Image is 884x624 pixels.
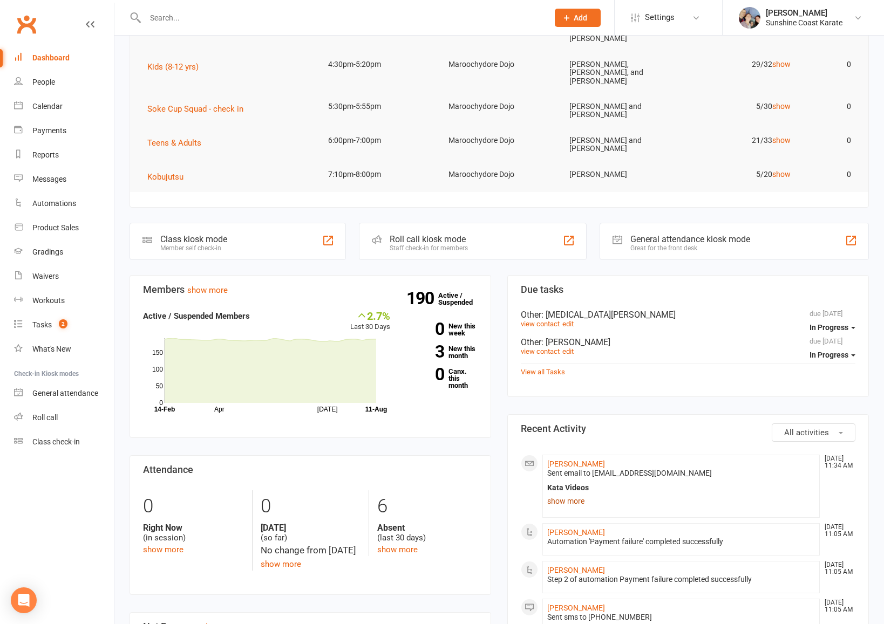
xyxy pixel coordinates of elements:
a: [PERSON_NAME] [547,460,605,468]
div: Last 30 Days [350,310,390,333]
time: [DATE] 11:34 AM [819,455,855,469]
div: Class kiosk mode [160,234,227,244]
td: 0 [800,94,861,119]
time: [DATE] 11:05 AM [819,524,855,538]
a: Class kiosk mode [14,430,114,454]
button: Kids (8-12 yrs) [147,60,206,73]
div: Sunshine Coast Karate [766,18,842,28]
div: General attendance [32,389,98,397]
a: Calendar [14,94,114,119]
span: Add [574,13,587,22]
td: Maroochydore Dojo [439,94,559,119]
strong: 3 [406,344,444,360]
div: Reports [32,150,59,159]
a: view contact [521,320,560,328]
div: Calendar [32,102,63,111]
img: thumb_image1623201351.png [739,7,760,29]
a: show more [143,545,183,554]
span: In Progress [810,351,848,359]
strong: [DATE] [261,523,361,533]
a: Tasks 2 [14,313,114,337]
a: Gradings [14,240,114,264]
span: All activities [784,428,829,437]
time: [DATE] 11:05 AM [819,599,855,613]
strong: 190 [406,290,438,306]
div: Payments [32,126,66,135]
div: 2.7% [350,310,390,321]
div: What's New [32,345,71,353]
td: [PERSON_NAME] [560,162,680,187]
td: 21/33 [680,128,800,153]
a: [PERSON_NAME] [547,528,605,537]
a: show more [187,285,228,295]
div: Open Intercom Messenger [11,587,37,613]
a: edit [562,320,574,328]
div: 0 [261,490,361,523]
div: (so far) [261,523,361,543]
td: [PERSON_NAME] and [PERSON_NAME] [560,128,680,162]
strong: Right Now [143,523,244,533]
td: 6:00pm-7:00pm [318,128,439,153]
div: Waivers [32,272,59,280]
div: Automations [32,199,76,208]
span: 2 [59,319,67,328]
div: No change from [DATE] [261,543,361,558]
div: 0 [143,490,244,523]
div: Automation 'Payment failure' completed successfully [547,537,815,546]
a: Waivers [14,264,114,289]
div: Step 2 of automation Payment failure completed successfully [547,575,815,584]
div: Tasks [32,320,52,329]
div: Class check-in [32,437,80,446]
span: Sent email to [EMAIL_ADDRESS][DOMAIN_NAME] [547,469,712,477]
h3: Attendance [143,464,478,475]
div: 6 [377,490,478,523]
a: 190Active / Suspended [438,284,486,314]
td: 4:30pm-5:20pm [318,52,439,77]
h3: Members [143,284,478,295]
button: Add [555,9,601,27]
td: 5/30 [680,94,800,119]
a: show [772,170,791,179]
td: Maroochydore Dojo [439,128,559,153]
div: People [32,78,55,86]
a: Automations [14,191,114,216]
div: Gradings [32,248,63,256]
span: Settings [645,5,675,30]
a: 3New this month [406,345,478,359]
button: In Progress [810,318,855,337]
div: Product Sales [32,223,79,232]
button: Teens & Adults [147,136,209,149]
a: People [14,70,114,94]
h3: Recent Activity [521,423,855,434]
a: Dashboard [14,46,114,70]
div: Staff check-in for members [390,244,468,252]
a: Reports [14,143,114,167]
button: In Progress [810,345,855,365]
a: show more [547,493,815,509]
a: view contact [521,347,560,355]
div: (last 30 days) [377,523,478,543]
div: Other [521,337,855,347]
a: show [772,136,791,145]
button: All activities [772,423,855,442]
td: [PERSON_NAME] and [PERSON_NAME] [560,94,680,128]
a: show [772,60,791,68]
td: 5/20 [680,162,800,187]
div: Roll call [32,413,58,422]
div: Great for the front desk [630,244,750,252]
td: [PERSON_NAME], [PERSON_NAME], and [PERSON_NAME] [560,52,680,94]
span: Soke Cup Squad - check in [147,104,243,114]
div: Messages [32,175,66,183]
div: Member self check-in [160,244,227,252]
a: show [772,102,791,111]
time: [DATE] 11:05 AM [819,561,855,575]
div: Dashboard [32,53,70,62]
span: Sent sms to [PHONE_NUMBER] [547,613,652,621]
span: In Progress [810,323,848,332]
strong: Absent [377,523,478,533]
strong: 0 [406,321,444,337]
button: Kobujutsu [147,170,191,183]
a: Product Sales [14,216,114,240]
span: Kobujutsu [147,172,183,182]
a: [PERSON_NAME] [547,566,605,574]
